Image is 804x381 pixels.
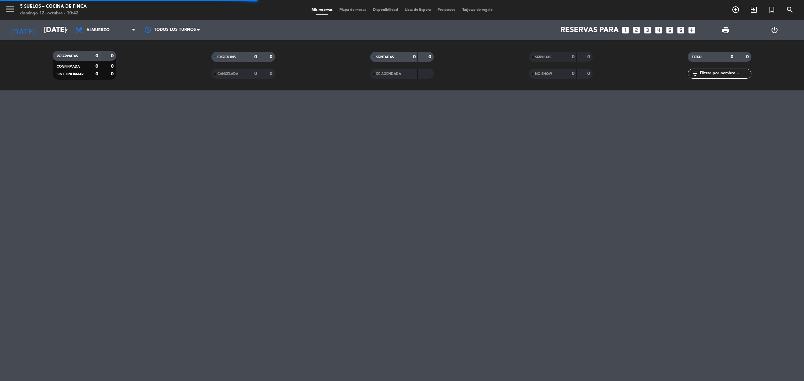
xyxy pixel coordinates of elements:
strong: 0 [254,71,257,76]
i: add_circle_outline [732,6,740,14]
div: 5 SUELOS – COCINA DE FINCA [20,3,87,10]
span: CANCELADA [217,72,238,76]
i: looks_6 [676,26,685,34]
i: looks_two [632,26,641,34]
strong: 0 [254,55,257,59]
strong: 0 [95,54,98,58]
strong: 0 [111,54,115,58]
span: TOTAL [692,56,702,59]
strong: 0 [95,72,98,76]
span: SIN CONFIRMAR [57,73,83,76]
strong: 0 [270,71,274,76]
div: domingo 12. octubre - 10:42 [20,10,87,17]
i: exit_to_app [750,6,758,14]
strong: 0 [111,72,115,76]
span: SENTADAS [376,56,394,59]
span: Reservas para [560,26,619,34]
span: Almuerzo [86,28,110,32]
input: Filtrar por nombre... [699,70,751,77]
i: menu [5,4,15,14]
strong: 0 [731,55,733,59]
span: Lista de Espera [401,8,434,12]
span: Mis reservas [308,8,336,12]
i: looks_one [621,26,630,34]
strong: 0 [587,55,591,59]
strong: 0 [95,64,98,69]
strong: 0 [270,55,274,59]
span: print [722,26,730,34]
span: NO SHOW [535,72,552,76]
span: CONFIRMADA [57,65,80,68]
i: add_box [687,26,696,34]
span: SERVIDAS [535,56,551,59]
strong: 0 [572,71,575,76]
div: LOG OUT [750,20,799,40]
i: filter_list [691,70,699,78]
i: search [786,6,794,14]
span: RE AGENDADA [376,72,401,76]
i: looks_4 [654,26,663,34]
i: turned_in_not [768,6,776,14]
span: Disponibilidad [370,8,401,12]
span: Pre-acceso [434,8,459,12]
span: CHECK INS [217,56,236,59]
strong: 0 [572,55,575,59]
button: menu [5,4,15,16]
span: Tarjetas de regalo [459,8,496,12]
strong: 0 [413,55,416,59]
i: power_settings_new [770,26,779,34]
i: looks_3 [643,26,652,34]
strong: 0 [428,55,432,59]
strong: 0 [111,64,115,69]
i: arrow_drop_down [62,26,70,34]
span: Mapa de mesas [336,8,370,12]
i: looks_5 [665,26,674,34]
span: RESERVADAS [57,55,78,58]
i: [DATE] [5,23,41,37]
strong: 0 [587,71,591,76]
strong: 0 [746,55,750,59]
